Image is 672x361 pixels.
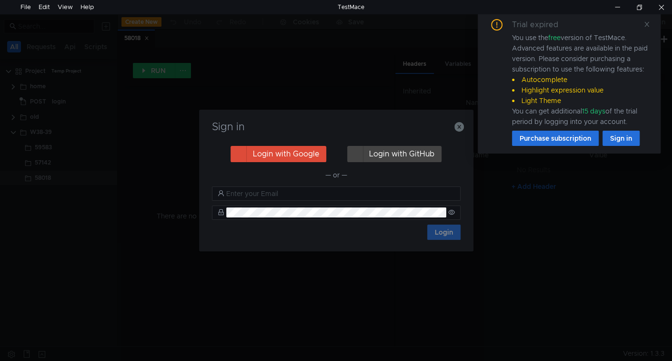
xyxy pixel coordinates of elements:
[347,146,441,162] button: Login with GitHub
[582,107,605,115] span: 15 days
[212,169,461,181] div: — or —
[512,32,649,127] div: You use the version of TestMace. Advanced features are available in the paid version. Please cons...
[548,33,561,42] span: free
[211,121,462,133] h3: Sign in
[512,131,599,146] button: Purchase subscription
[602,131,640,146] button: Sign in
[512,19,570,31] div: Trial expired
[512,85,649,95] li: Highlight expression value
[512,74,649,85] li: Autocomplete
[512,106,649,127] div: You can get additional of the trial period by logging into your account.
[226,188,455,199] input: Enter your Email
[512,95,649,106] li: Light Theme
[231,146,326,162] button: Login with Google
